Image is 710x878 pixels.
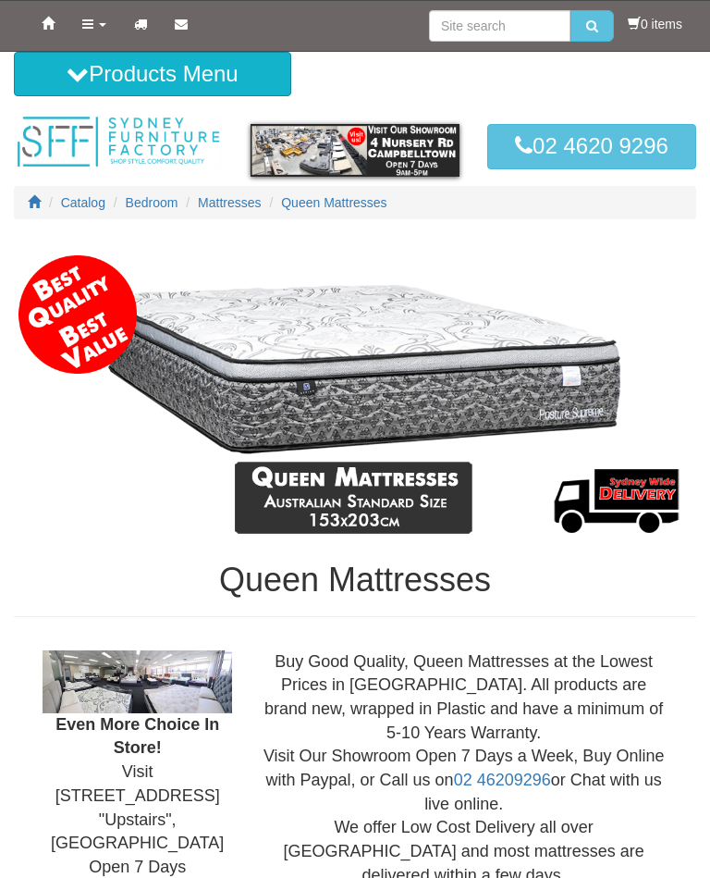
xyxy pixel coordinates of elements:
img: showroom.gif [251,124,459,177]
a: Bedroom [126,195,178,210]
li: 0 items [628,15,682,33]
h1: Queen Mattresses [14,562,696,599]
a: Queen Mattresses [281,195,386,210]
button: Products Menu [14,52,291,96]
a: Catalog [61,195,105,210]
a: Mattresses [198,195,261,210]
img: Queen Mattresses [14,247,696,543]
img: Sydney Furniture Factory [14,115,223,168]
b: Even More Choice In Store! [55,715,219,758]
a: 02 4620 9296 [487,124,696,168]
input: Site search [429,10,570,42]
img: Showroom [43,650,232,713]
a: 02 46209296 [454,771,551,789]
